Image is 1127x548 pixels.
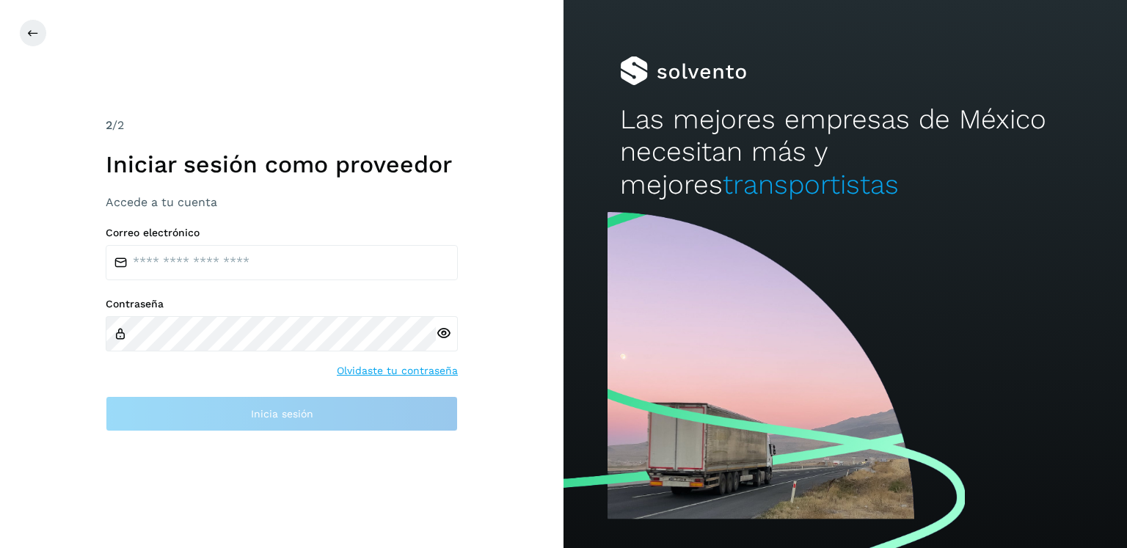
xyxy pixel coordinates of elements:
[106,195,458,209] h3: Accede a tu cuenta
[106,150,458,178] h1: Iniciar sesión como proveedor
[620,103,1071,201] h2: Las mejores empresas de México necesitan más y mejores
[337,363,458,379] a: Olvidaste tu contraseña
[251,409,313,419] span: Inicia sesión
[723,169,899,200] span: transportistas
[106,396,458,431] button: Inicia sesión
[106,118,112,132] span: 2
[106,117,458,134] div: /2
[106,227,458,239] label: Correo electrónico
[106,298,458,310] label: Contraseña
